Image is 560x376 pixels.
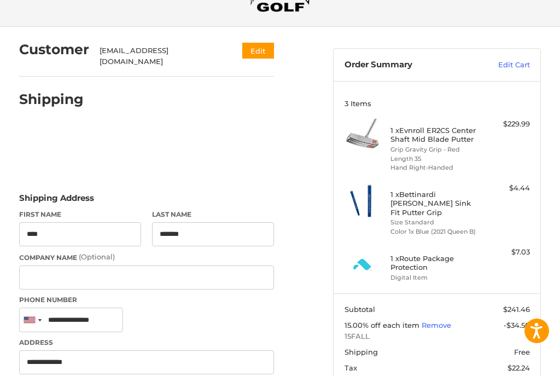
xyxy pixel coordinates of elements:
[19,41,89,58] h2: Customer
[19,91,84,108] h2: Shipping
[503,305,530,314] span: $241.46
[390,145,481,154] li: Grip Gravity Grip - Red
[390,163,481,172] li: Hand Right-Handed
[100,45,221,67] div: [EMAIL_ADDRESS][DOMAIN_NAME]
[152,210,275,219] label: Last Name
[345,348,378,356] span: Shipping
[345,60,471,71] h3: Order Summary
[471,60,530,71] a: Edit Cart
[242,43,274,59] button: Edit
[390,126,481,144] h4: 1 x Evnroll ER2CS Center Shaft Mid Blade Putter
[483,247,530,258] div: $7.03
[390,218,481,227] li: Size Standard
[483,183,530,194] div: $4.44
[19,192,94,210] legend: Shipping Address
[345,363,357,372] span: Tax
[390,154,481,164] li: Length 35
[19,252,275,263] label: Company Name
[345,331,530,342] span: 15FALL
[345,305,375,314] span: Subtotal
[422,321,451,329] a: Remove
[483,119,530,130] div: $229.99
[345,321,422,329] span: 15.00% off each item
[390,273,481,282] li: Digital Item
[390,254,481,272] h4: 1 x Route Package Protection
[345,99,530,108] h3: 3 Items
[390,227,481,236] li: Color 1x Blue (2021 Queen B)
[19,338,275,348] label: Address
[504,321,530,329] span: -$34.50
[390,190,481,217] h4: 1 x Bettinardi [PERSON_NAME] Sink Fit Putter Grip
[19,210,142,219] label: First Name
[20,308,45,332] div: United States: +1
[507,363,530,372] span: $22.24
[19,295,275,305] label: Phone Number
[79,252,115,261] small: (Optional)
